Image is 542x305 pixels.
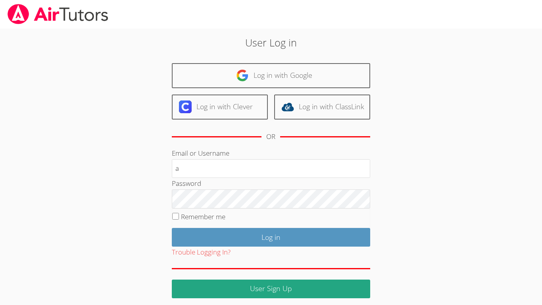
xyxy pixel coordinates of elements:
img: classlink-logo-d6bb404cc1216ec64c9a2012d9dc4662098be43eaf13dc465df04b49fa7ab582.svg [281,100,294,113]
a: User Sign Up [172,280,370,298]
img: google-logo-50288ca7cdecda66e5e0955fdab243c47b7ad437acaf1139b6f446037453330a.svg [236,69,249,82]
a: Log in with Google [172,63,370,88]
input: Log in [172,228,370,247]
button: Trouble Logging In? [172,247,231,258]
label: Email or Username [172,149,229,158]
img: clever-logo-6eab21bc6e7a338710f1a6ff85c0baf02591cd810cc4098c63d3a4b26e2feb20.svg [179,100,192,113]
img: airtutors_banner-c4298cdbf04f3fff15de1276eac7730deb9818008684d7c2e4769d2f7ddbe033.png [7,4,109,24]
label: Remember me [181,212,225,221]
div: OR [266,131,275,143]
a: Log in with Clever [172,95,268,120]
a: Log in with ClassLink [274,95,370,120]
label: Password [172,179,201,188]
h2: User Log in [125,35,417,50]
